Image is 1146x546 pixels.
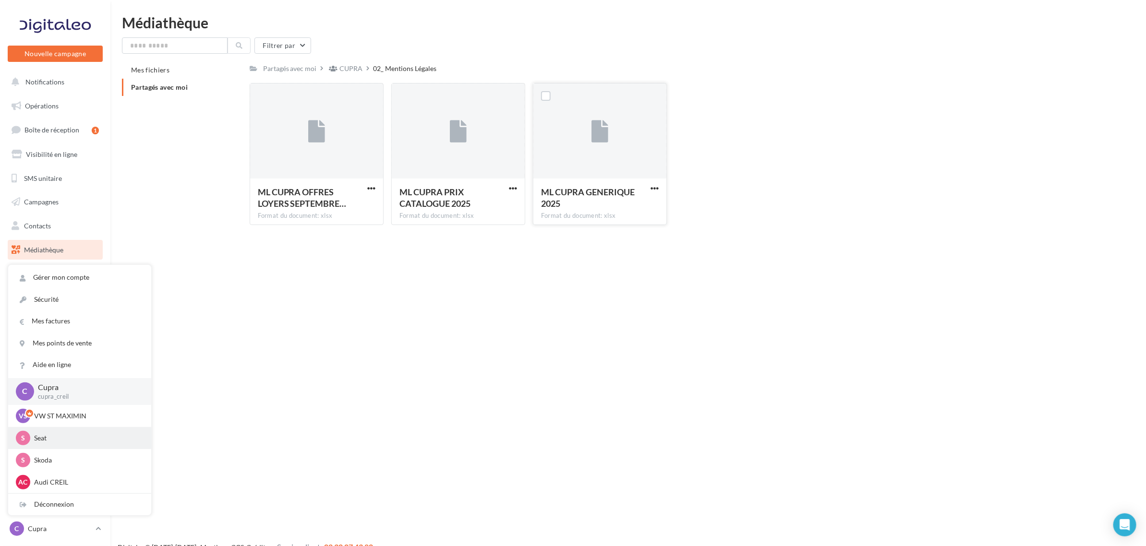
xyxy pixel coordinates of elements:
[8,520,103,538] a: C Cupra
[6,287,105,316] a: PLV et print personnalisable
[25,102,59,110] span: Opérations
[21,433,25,443] span: S
[8,494,151,515] div: Déconnexion
[258,187,347,209] span: ML CUPRA OFFRES LOYERS SEPTEMBRE 2025
[6,119,105,140] a: Boîte de réception1
[8,46,103,62] button: Nouvelle campagne
[6,96,105,116] a: Opérations
[6,72,101,92] button: Notifications
[8,310,151,332] a: Mes factures
[15,524,19,534] span: C
[92,127,99,134] div: 1
[6,144,105,165] a: Visibilité en ligne
[399,212,517,220] div: Format du document: xlsx
[28,524,92,534] p: Cupra
[34,455,140,465] p: Skoda
[21,455,25,465] span: S
[24,246,63,254] span: Médiathèque
[38,382,136,393] p: Cupra
[1113,513,1136,536] div: Open Intercom Messenger
[6,320,105,348] a: Campagnes DataOnDemand
[258,212,375,220] div: Format du document: xlsx
[374,64,437,73] div: 02_ Mentions Légales
[25,78,64,86] span: Notifications
[23,386,28,397] span: C
[24,222,51,230] span: Contacts
[6,240,105,260] a: Médiathèque
[131,83,188,91] span: Partagés avec moi
[6,192,105,212] a: Campagnes
[122,15,1134,30] div: Médiathèque
[24,126,79,134] span: Boîte de réception
[254,37,311,54] button: Filtrer par
[6,216,105,236] a: Contacts
[131,66,169,74] span: Mes fichiers
[26,150,77,158] span: Visibilité en ligne
[6,263,105,284] a: Calendrier
[38,392,136,401] p: cupra_creil
[399,187,470,209] span: ML CUPRA PRIX CATALOGUE 2025
[8,354,151,376] a: Aide en ligne
[541,187,635,209] span: ML CUPRA GENERIQUE 2025
[263,64,317,73] div: Partagés avec moi
[8,332,151,354] a: Mes points de vente
[34,477,140,487] p: Audi CREIL
[19,477,28,487] span: AC
[8,267,151,288] a: Gérer mon compte
[24,198,59,206] span: Campagnes
[19,411,27,421] span: VS
[34,411,140,421] p: VW ST MAXIMIN
[340,64,363,73] div: CUPRA
[34,433,140,443] p: Seat
[541,212,659,220] div: Format du document: xlsx
[6,168,105,189] a: SMS unitaire
[8,289,151,310] a: Sécurité
[24,174,62,182] span: SMS unitaire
